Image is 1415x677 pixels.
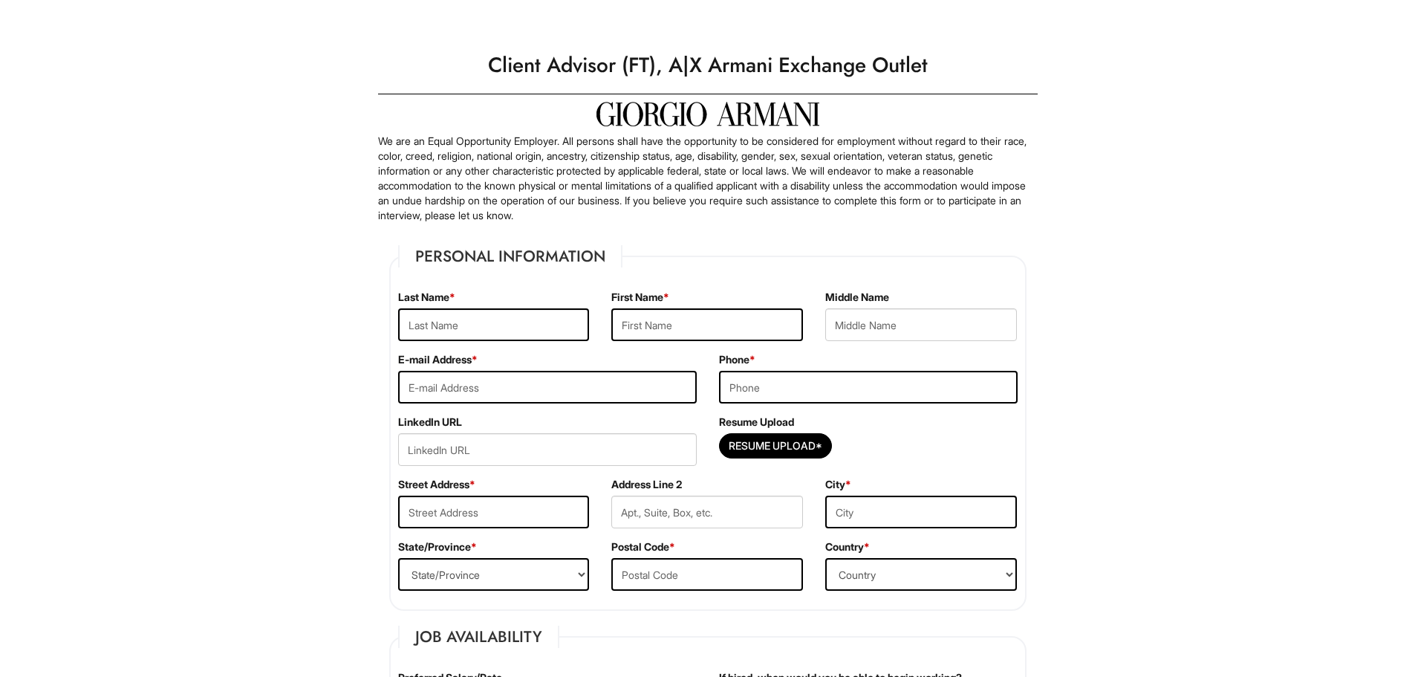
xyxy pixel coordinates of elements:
label: City [825,477,851,492]
legend: Personal Information [398,245,622,268]
input: LinkedIn URL [398,433,697,466]
label: Street Address [398,477,475,492]
img: Giorgio Armani [596,102,819,126]
label: LinkedIn URL [398,415,462,430]
h1: Client Advisor (FT), A|X Armani Exchange Outlet [371,45,1045,86]
button: Resume Upload*Resume Upload* [719,433,832,459]
label: Resume Upload [719,415,794,430]
label: Country [825,540,870,554]
select: Country [825,558,1017,591]
input: Apt., Suite, Box, etc. [611,496,803,528]
select: State/Province [398,558,590,591]
label: E-mail Address [398,352,478,367]
input: Street Address [398,496,590,528]
input: Phone [719,371,1018,404]
input: Middle Name [825,308,1017,341]
legend: Job Availability [398,626,559,648]
label: State/Province [398,540,477,554]
label: Address Line 2 [611,477,682,492]
input: E-mail Address [398,371,697,404]
label: Postal Code [611,540,675,554]
label: Phone [719,352,755,367]
input: City [825,496,1017,528]
p: We are an Equal Opportunity Employer. All persons shall have the opportunity to be considered for... [378,134,1038,223]
label: First Name [611,290,669,305]
input: First Name [611,308,803,341]
input: Postal Code [611,558,803,591]
label: Middle Name [825,290,889,305]
input: Last Name [398,308,590,341]
label: Last Name [398,290,455,305]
